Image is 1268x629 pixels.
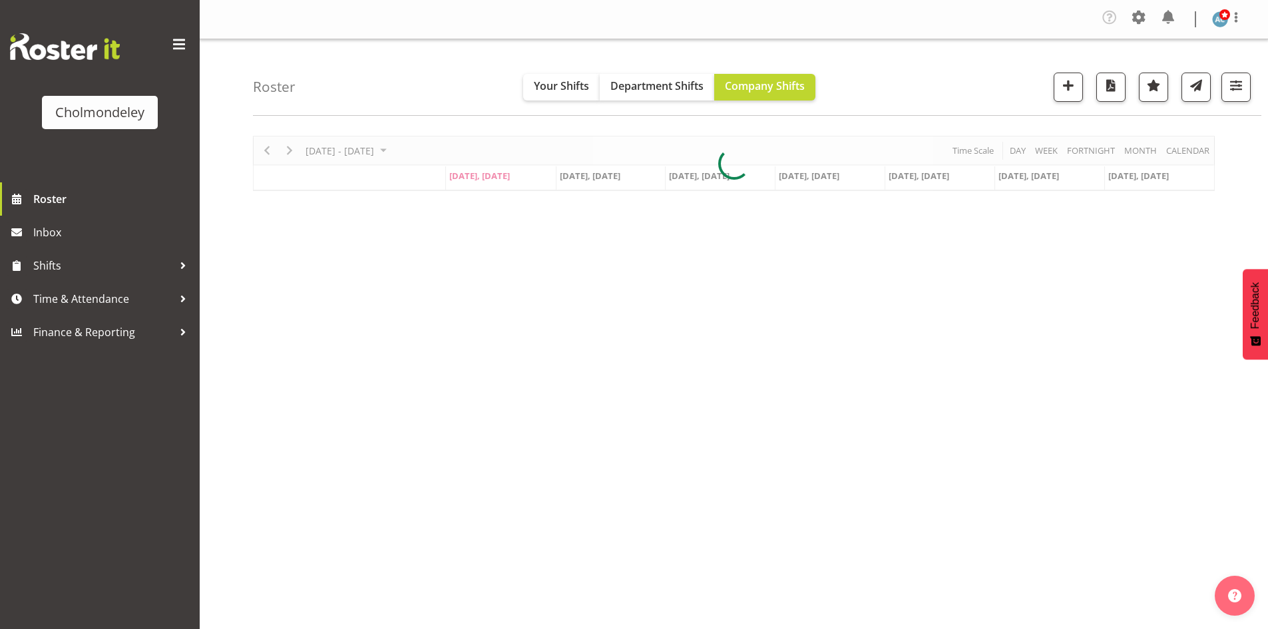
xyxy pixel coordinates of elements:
div: Cholmondeley [55,103,144,122]
span: Inbox [33,222,193,242]
button: Department Shifts [600,74,714,101]
img: additional-cycp-required1509.jpg [1212,11,1228,27]
img: help-xxl-2.png [1228,589,1241,602]
button: Highlight an important date within the roster. [1139,73,1168,102]
span: Roster [33,189,193,209]
button: Your Shifts [523,74,600,101]
span: Feedback [1249,282,1261,329]
span: Company Shifts [725,79,805,93]
button: Download a PDF of the roster according to the set date range. [1096,73,1126,102]
span: Time & Attendance [33,289,173,309]
span: Finance & Reporting [33,322,173,342]
img: Rosterit website logo [10,33,120,60]
button: Send a list of all shifts for the selected filtered period to all rostered employees. [1181,73,1211,102]
button: Feedback - Show survey [1243,269,1268,359]
button: Filter Shifts [1221,73,1251,102]
span: Shifts [33,256,173,276]
span: Department Shifts [610,79,704,93]
h4: Roster [253,79,296,95]
button: Add a new shift [1054,73,1083,102]
button: Company Shifts [714,74,815,101]
span: Your Shifts [534,79,589,93]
